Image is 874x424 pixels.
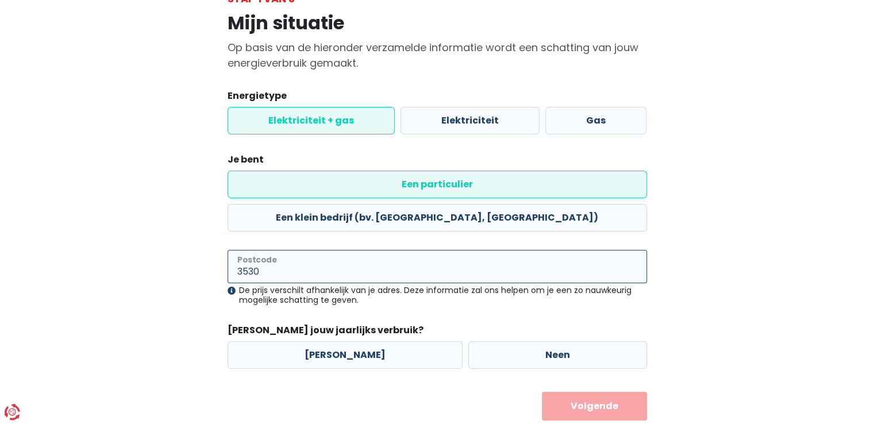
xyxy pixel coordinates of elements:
div: De prijs verschilt afhankelijk van je adres. Deze informatie zal ons helpen om je een zo nauwkeur... [228,286,647,305]
legend: Energietype [228,89,647,107]
label: Gas [545,107,646,134]
input: 1000 [228,250,647,283]
legend: [PERSON_NAME] jouw jaarlijks verbruik? [228,323,647,341]
h1: Mijn situatie [228,12,647,34]
label: [PERSON_NAME] [228,341,463,369]
label: Een klein bedrijf (bv. [GEOGRAPHIC_DATA], [GEOGRAPHIC_DATA]) [228,204,647,232]
label: Neen [468,341,647,369]
label: Elektriciteit [401,107,540,134]
label: Elektriciteit + gas [228,107,395,134]
label: Een particulier [228,171,647,198]
legend: Je bent [228,153,647,171]
button: Volgende [542,392,647,421]
p: Op basis van de hieronder verzamelde informatie wordt een schatting van jouw energieverbruik gema... [228,40,647,71]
